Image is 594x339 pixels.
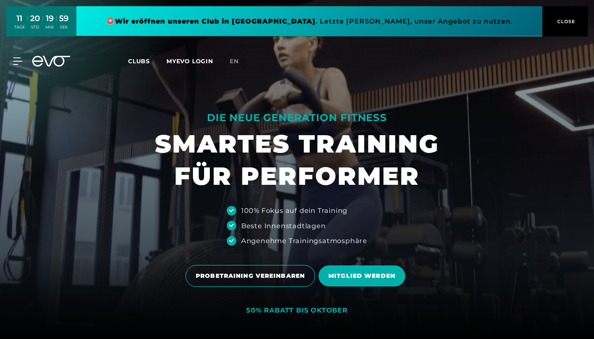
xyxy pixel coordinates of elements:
[555,18,575,25] span: CLOSE
[42,13,43,35] div: :
[14,12,25,24] div: 11
[246,306,348,315] div: 50% RABATT BIS OKTOBER
[56,13,57,35] div: :
[30,24,40,30] div: STD
[155,128,439,192] h1: SMARTES TRAINING FÜR PERFORMER
[241,236,367,246] div: Angenehme Trainingsatmosphäre
[185,259,318,293] a: PROBETRAINING VEREINBAREN
[45,12,54,24] div: 19
[45,24,54,30] div: MIN
[59,24,69,30] div: SEK
[196,272,305,280] span: PROBETRAINING VEREINBAREN
[166,57,213,65] a: MYEVO LOGIN
[328,272,395,280] span: MITGLIED WERDEN
[542,6,588,36] button: CLOSE
[128,57,150,65] span: Clubs
[30,12,40,24] div: 20
[230,57,249,66] a: en
[241,205,347,215] div: 100% Fokus auf dein Training
[230,57,239,65] span: en
[318,259,409,293] a: MITGLIED WERDEN
[241,221,326,231] div: Beste Innenstadtlagen
[128,57,166,65] a: Clubs
[155,111,439,124] div: DIE NEUE GENERATION FITNESS
[14,24,25,30] div: TAGE
[27,13,28,35] div: :
[59,12,69,24] div: 59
